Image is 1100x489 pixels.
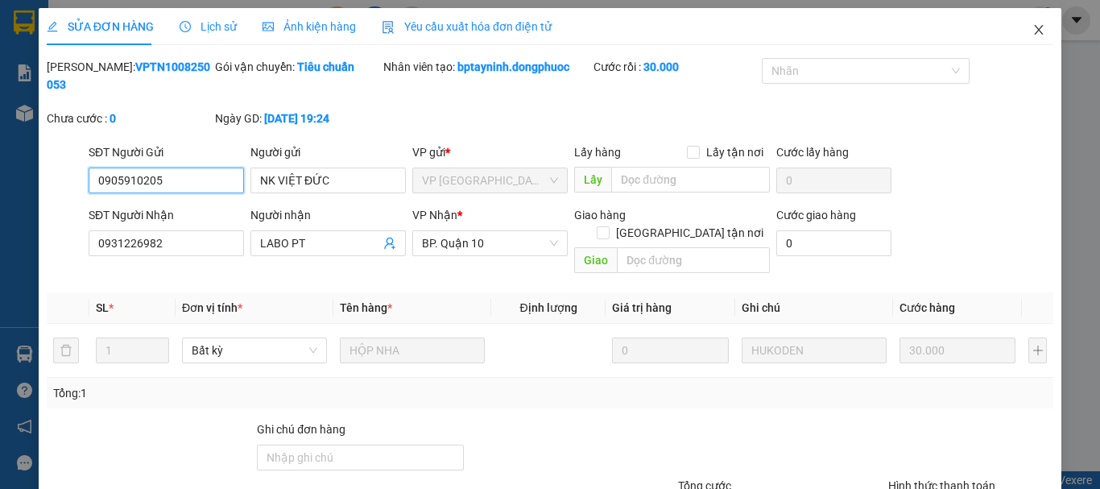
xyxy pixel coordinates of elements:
input: Cước giao hàng [776,230,891,256]
span: Giá trị hàng [612,301,672,314]
th: Ghi chú [735,292,893,324]
input: VD: Bàn, Ghế [340,338,485,363]
input: Ghi chú đơn hàng [257,445,464,470]
span: Nhận: [6,88,96,97]
span: close [1032,23,1045,36]
div: Tổng: 1 [53,384,426,402]
span: Yêu cầu xuất hóa đơn điện tử [382,20,552,33]
span: Lấy tận nơi [700,143,770,161]
span: Bất kỳ [192,338,317,363]
button: delete [53,338,79,363]
span: HÀ - [31,88,96,97]
span: Ảnh kiện hàng [263,20,356,33]
div: SĐT Người Gửi [89,143,244,161]
span: Giao hàng [574,209,626,222]
span: edit [47,21,58,32]
span: Cước hàng [899,301,955,314]
input: Dọc đường [617,247,770,273]
button: Close [1016,8,1061,53]
input: Cước lấy hàng [776,168,891,193]
b: 0 [110,112,116,125]
label: Cước lấy hàng [776,146,849,159]
span: VP [PERSON_NAME] [6,101,92,110]
input: Ghi Chú [742,338,887,363]
span: Gửi: [6,50,91,60]
div: Người gửi [250,143,406,161]
span: VP Nhận [412,209,457,222]
span: BP. Quận 10 [6,63,56,73]
span: -------------------------------------------- [10,76,135,85]
span: BP. Quận 10 [422,231,558,255]
b: [DATE] 19:24 [264,112,329,125]
div: Gói vận chuyển: [215,58,380,76]
label: Cước giao hàng [776,209,856,222]
div: Cước rồi : [593,58,759,76]
label: Ghi chú đơn hàng [257,423,345,436]
span: Tên hàng [340,301,392,314]
b: bptayninh.dongphuoc [457,60,569,73]
span: Định lượng [519,301,577,314]
span: 0375169552 [48,88,95,97]
span: In ngày: [5,11,98,21]
input: 0 [899,338,1015,363]
span: user-add [383,237,396,250]
span: Giao [574,247,617,273]
div: Người nhận [250,206,406,224]
button: plus [1028,338,1047,363]
span: Lịch sử [180,20,237,33]
span: VP Tây Ninh [422,168,558,193]
div: Ngày GD: [215,110,380,127]
span: SL [96,301,109,314]
span: [GEOGRAPHIC_DATA] tận nơi [610,224,770,242]
div: SĐT Người Nhận [89,206,244,224]
div: [PERSON_NAME]: [47,58,212,93]
div: Chưa cước : [47,110,212,127]
span: clock-circle [180,21,191,32]
span: a ut - [23,50,92,60]
span: 0918875396 [43,50,91,60]
input: 0 [612,338,728,363]
img: icon [382,21,395,34]
span: 10:06:36 [DATE] [35,11,98,21]
div: VP gửi [412,143,568,161]
span: picture [263,21,274,32]
span: Lấy [574,167,611,193]
b: 30.000 [643,60,679,73]
b: Tiêu chuẩn [297,60,354,73]
div: Nhân viên tạo: [383,58,590,76]
span: Đơn vị tính [182,301,242,314]
span: Lấy hàng [574,146,621,159]
input: Dọc đường [611,167,770,193]
span: SỬA ĐƠN HÀNG [47,20,154,33]
strong: BIÊN NHẬN GỬI HÀNG [62,23,179,35]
